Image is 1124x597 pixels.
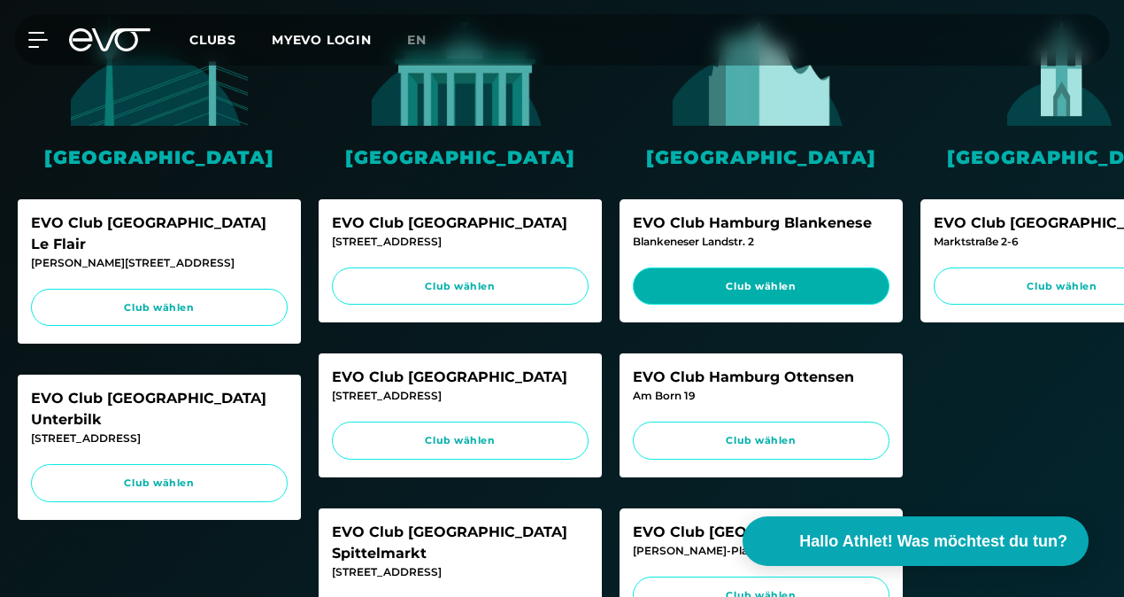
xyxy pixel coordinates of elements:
div: [STREET_ADDRESS] [332,564,589,580]
button: Hallo Athlet! Was möchtest du tun? [743,516,1089,566]
a: en [407,30,448,50]
span: Hallo Athlet! Was möchtest du tun? [799,530,1067,554]
a: Club wählen [31,289,288,327]
div: [GEOGRAPHIC_DATA] [620,143,903,171]
span: Club wählen [650,279,873,294]
div: [STREET_ADDRESS] [332,234,589,250]
div: [GEOGRAPHIC_DATA] [18,143,301,171]
span: Club wählen [349,279,572,294]
div: EVO Club [GEOGRAPHIC_DATA] Spittelmarkt [332,522,589,564]
div: EVO Club [GEOGRAPHIC_DATA] Le Flair [31,213,288,255]
a: Club wählen [332,267,589,306]
div: [GEOGRAPHIC_DATA] [319,143,602,171]
span: en [407,32,427,48]
span: Club wählen [349,433,572,448]
a: MYEVO LOGIN [272,32,372,48]
a: Clubs [189,31,272,48]
span: Club wählen [650,433,873,448]
div: Blankeneser Landstr. 2 [633,234,889,250]
span: Club wählen [48,476,271,491]
div: EVO Club Hamburg Ottensen [633,367,889,388]
div: Am Born 19 [633,388,889,404]
span: Club wählen [48,300,271,315]
div: EVO Club Hamburg Blankenese [633,213,889,234]
div: [PERSON_NAME]-Platz 3 [633,543,889,559]
div: EVO Club [GEOGRAPHIC_DATA] [633,522,889,543]
div: [PERSON_NAME][STREET_ADDRESS] [31,255,288,271]
div: [STREET_ADDRESS] [332,388,589,404]
a: Club wählen [31,464,288,502]
div: EVO Club [GEOGRAPHIC_DATA] [332,213,589,234]
span: Clubs [189,32,236,48]
div: [STREET_ADDRESS] [31,430,288,446]
a: Club wählen [332,422,589,460]
a: Club wählen [633,422,889,460]
a: Club wählen [633,267,889,306]
div: EVO Club [GEOGRAPHIC_DATA] Unterbilk [31,388,288,430]
div: EVO Club [GEOGRAPHIC_DATA] [332,367,589,388]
